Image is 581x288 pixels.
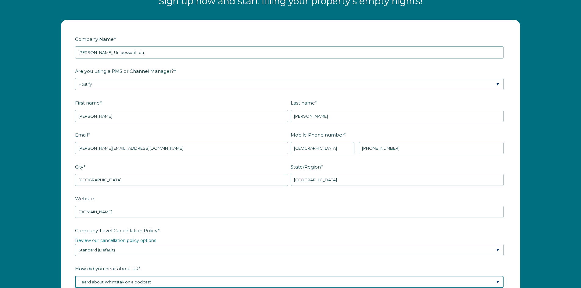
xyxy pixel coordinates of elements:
[75,34,114,44] span: Company Name
[75,238,156,243] a: Review our cancellation policy options
[75,194,94,203] span: Website
[75,98,100,108] span: First name
[291,98,315,108] span: Last name
[75,130,88,140] span: Email
[291,130,344,140] span: Mobile Phone number
[75,226,158,235] span: Company-Level Cancellation Policy
[75,66,174,76] span: Are you using a PMS or Channel Manager?
[75,264,140,273] span: How did you hear about us?
[291,162,321,172] span: State/Region
[75,162,84,172] span: City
